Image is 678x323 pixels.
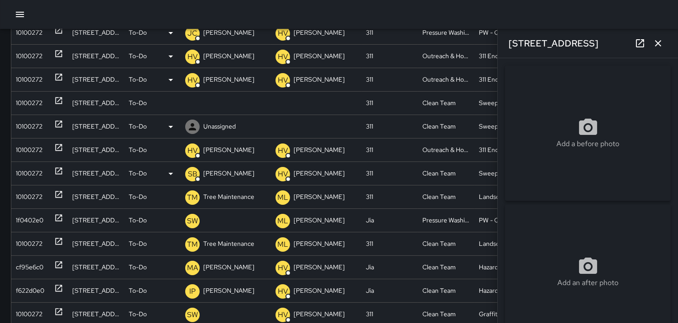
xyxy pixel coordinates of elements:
[129,279,147,302] p: To-Do
[129,92,147,115] p: To-Do
[278,169,288,180] p: HV
[129,21,147,44] p: To-Do
[418,255,474,279] div: Clean Team
[418,279,474,302] div: Clean Team
[278,309,288,320] p: HV
[68,68,124,91] div: 64a Harriet Street
[129,68,147,91] p: To-Do
[187,75,198,86] p: HV
[294,185,345,208] p: [PERSON_NAME]
[203,45,254,68] p: [PERSON_NAME]
[189,286,196,297] p: IP
[294,68,345,91] p: [PERSON_NAME]
[361,208,418,232] div: Jia
[68,138,124,161] div: 570 Jessie Street
[361,255,418,279] div: Jia
[278,75,288,86] p: HV
[187,28,197,39] p: JC
[361,232,418,255] div: 311
[361,44,418,68] div: 311
[294,279,345,302] p: [PERSON_NAME]
[474,138,531,161] div: 311 Encampments
[361,68,418,91] div: 311
[278,263,288,273] p: HV
[474,185,531,208] div: Landscaping (DG & Weeds)
[361,161,418,185] div: 311
[203,279,254,302] p: [PERSON_NAME]
[277,239,288,250] p: ML
[294,45,345,68] p: [PERSON_NAME]
[129,232,147,255] p: To-Do
[278,145,288,156] p: HV
[277,192,288,203] p: ML
[361,138,418,161] div: 311
[129,45,147,68] p: To-Do
[68,255,124,279] div: 455 Minna Street
[474,44,531,68] div: 311 Encampments
[474,91,531,115] div: Sweep
[474,115,531,138] div: Sweep
[188,169,197,180] p: SB
[16,21,42,44] div: 10100272
[68,115,124,138] div: 102 6th Street
[16,68,42,91] div: 10100272
[474,161,531,185] div: Sweep
[16,279,44,302] div: f622d0e0
[16,115,42,138] div: 10100272
[16,92,42,115] div: 10100272
[129,115,147,138] p: To-Do
[68,185,124,208] div: 453 Minna Street
[474,255,531,279] div: Hazardous Waste
[361,21,418,44] div: 311
[187,51,198,62] p: HV
[474,68,531,91] div: 311 Encampments
[361,185,418,208] div: 311
[474,279,531,302] div: Hazardous Waste
[129,256,147,279] p: To-Do
[203,68,254,91] p: [PERSON_NAME]
[418,208,474,232] div: Pressure Washing
[294,162,345,185] p: [PERSON_NAME]
[16,162,42,185] div: 10100272
[418,115,474,138] div: Clean Team
[277,216,288,226] p: ML
[68,279,124,302] div: 66 Mint Street
[187,192,198,203] p: TM
[418,232,474,255] div: Clean Team
[187,145,198,156] p: HV
[203,162,254,185] p: [PERSON_NAME]
[203,138,254,161] p: [PERSON_NAME]
[278,51,288,62] p: HV
[16,209,43,232] div: 1f0402e0
[129,162,147,185] p: To-Do
[187,263,198,273] p: MA
[129,138,147,161] p: To-Do
[16,256,43,279] div: cf95e6c0
[294,21,345,44] p: [PERSON_NAME]
[474,21,531,44] div: PW - Quick Wash
[16,45,42,68] div: 10100272
[129,209,147,232] p: To-Do
[418,68,474,91] div: Outreach & Hospitality
[203,256,254,279] p: [PERSON_NAME]
[68,91,124,115] div: 102 6th Street
[294,232,345,255] p: [PERSON_NAME]
[418,44,474,68] div: Outreach & Hospitality
[294,256,345,279] p: [PERSON_NAME]
[203,185,254,208] p: Tree Maintenance
[418,161,474,185] div: Clean Team
[474,232,531,255] div: Landscaping (DG & Weeds)
[418,21,474,44] div: Pressure Washing
[278,28,288,39] p: HV
[361,115,418,138] div: 311
[187,239,198,250] p: TM
[187,216,198,226] p: SW
[16,232,42,255] div: 10100272
[129,185,147,208] p: To-Do
[294,209,345,232] p: [PERSON_NAME]
[203,115,236,138] p: Unassigned
[68,161,124,185] div: 33 8th Street
[294,138,345,161] p: [PERSON_NAME]
[68,44,124,68] div: 975 Howard Street
[361,91,418,115] div: 311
